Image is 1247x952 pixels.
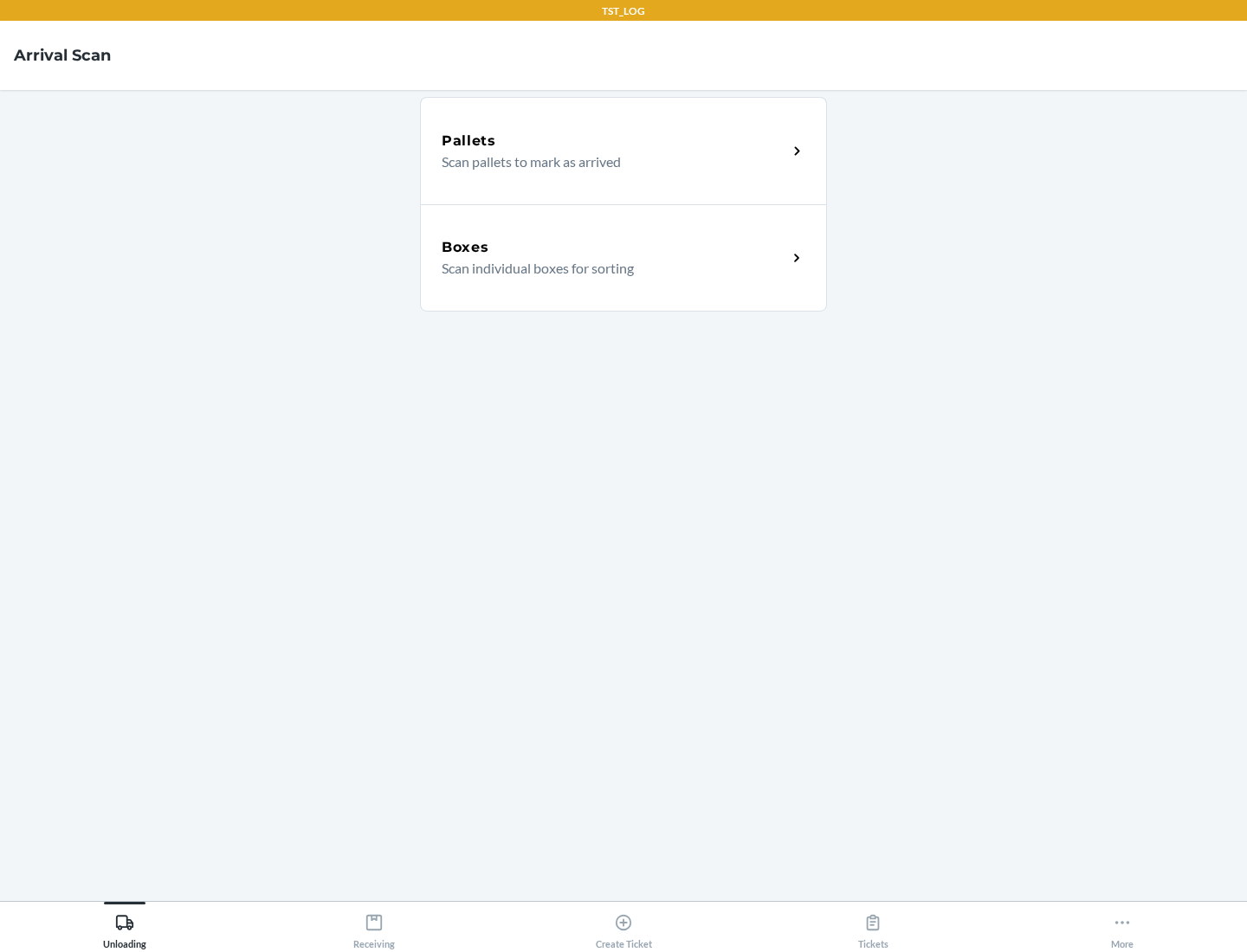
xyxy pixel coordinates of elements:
div: Receiving [353,906,395,949]
button: Receiving [249,902,499,949]
h5: Pallets [442,131,496,151]
a: BoxesScan individual boxes for sorting [420,204,827,312]
p: Scan pallets to mark as arrived [442,151,773,172]
div: Unloading [103,906,146,949]
h5: Boxes [442,237,489,258]
button: Tickets [748,902,998,949]
h4: Arrival Scan [14,44,111,67]
div: Tickets [858,906,888,949]
button: More [998,902,1247,949]
div: Create Ticket [596,906,652,949]
p: TST_LOG [602,3,645,19]
p: Scan individual boxes for sorting [442,258,773,279]
button: Create Ticket [499,902,748,949]
a: PalletsScan pallets to mark as arrived [420,97,827,204]
div: More [1111,906,1134,949]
